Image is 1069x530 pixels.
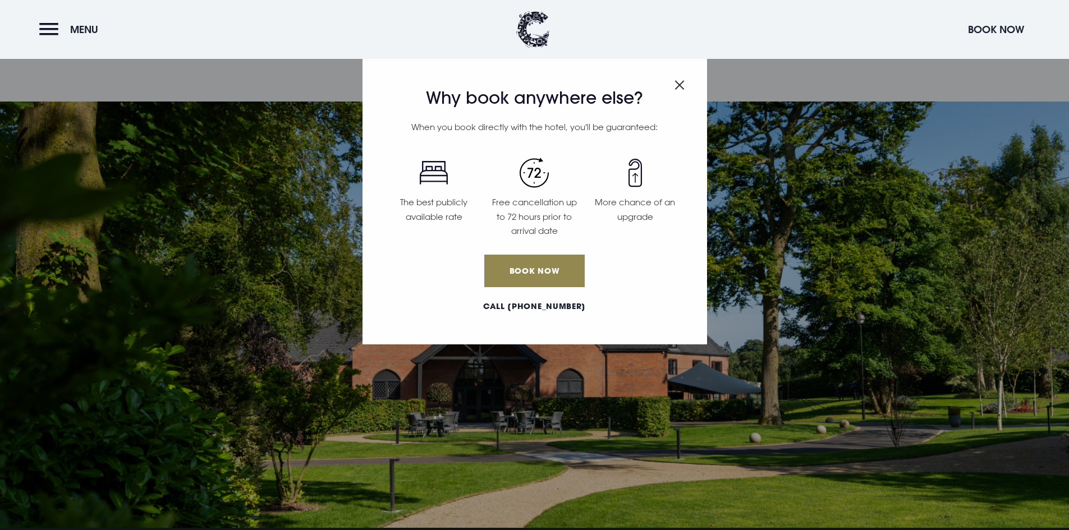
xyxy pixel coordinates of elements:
[384,301,686,312] a: Call [PHONE_NUMBER]
[39,17,104,42] button: Menu
[491,195,578,238] p: Free cancellation up to 72 hours prior to arrival date
[591,195,678,224] p: More chance of an upgrade
[675,74,685,92] button: Close modal
[384,120,686,135] p: When you book directly with the hotel, you'll be guaranteed:
[391,195,478,224] p: The best publicly available rate
[484,255,584,287] a: Book Now
[516,11,550,48] img: Clandeboye Lodge
[70,23,98,36] span: Menu
[962,17,1030,42] button: Book Now
[384,88,686,108] h3: Why book anywhere else?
